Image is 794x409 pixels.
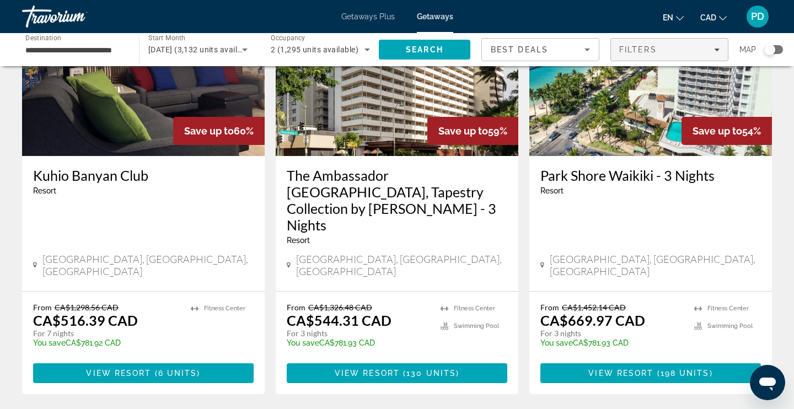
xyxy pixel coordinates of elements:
span: Filters [619,45,657,54]
a: Getaways [417,12,453,21]
span: Fitness Center [204,305,245,312]
span: Resort [287,236,310,245]
p: For 3 nights [287,329,430,338]
span: Resort [540,186,564,195]
span: Fitness Center [454,305,495,312]
span: From [33,303,52,312]
span: 130 units [406,369,456,378]
p: CA$781.93 CAD [540,338,683,347]
div: 60% [173,117,265,145]
p: CA$516.39 CAD [33,312,138,329]
div: 54% [682,117,772,145]
button: View Resort(130 units) [287,363,507,383]
span: You save [33,338,66,347]
span: [GEOGRAPHIC_DATA], [GEOGRAPHIC_DATA], [GEOGRAPHIC_DATA] [42,253,254,277]
a: The Ambassador [GEOGRAPHIC_DATA], Tapestry Collection by [PERSON_NAME] - 3 Nights [287,167,507,233]
a: Getaways Plus [341,12,395,21]
span: Swimming Pool [454,322,499,330]
span: View Resort [335,369,400,378]
span: Best Deals [491,45,548,54]
a: Park Shore Waikiki - 3 Nights [540,167,761,184]
span: [DATE] (3,132 units available) [148,45,255,54]
span: View Resort [86,369,151,378]
span: CA$1,326.48 CAD [308,303,372,312]
a: Travorium [22,2,132,31]
iframe: Bouton de lancement de la fenêtre de messagerie [750,365,785,400]
span: CA$1,298.56 CAD [55,303,119,312]
span: en [663,13,673,22]
button: Filters [610,38,728,61]
span: ( ) [400,369,459,378]
span: View Resort [588,369,653,378]
button: View Resort(198 units) [540,363,761,383]
button: Search [379,40,470,60]
p: CA$781.92 CAD [33,338,180,347]
button: User Menu [743,5,772,28]
button: Change language [663,9,684,25]
span: 6 units [158,369,197,378]
span: From [287,303,305,312]
span: Fitness Center [707,305,749,312]
p: CA$669.97 CAD [540,312,645,329]
span: [GEOGRAPHIC_DATA], [GEOGRAPHIC_DATA], [GEOGRAPHIC_DATA] [296,253,507,277]
span: You save [540,338,573,347]
span: PD [751,11,764,22]
span: Save up to [184,125,234,137]
input: Select destination [25,44,125,57]
p: For 3 nights [540,329,683,338]
span: ( ) [152,369,201,378]
span: 2 (1,295 units available) [271,45,358,54]
span: From [540,303,559,312]
button: Change currency [700,9,727,25]
a: Kuhio Banyan Club [33,167,254,184]
span: Map [739,42,756,57]
span: Destination [25,34,61,41]
span: Occupancy [271,34,305,42]
span: Swimming Pool [707,322,753,330]
span: CA$1,452.14 CAD [562,303,626,312]
span: [GEOGRAPHIC_DATA], [GEOGRAPHIC_DATA], [GEOGRAPHIC_DATA] [550,253,761,277]
p: For 7 nights [33,329,180,338]
span: Start Month [148,34,185,42]
span: 198 units [661,369,710,378]
span: You save [287,338,319,347]
span: Save up to [438,125,488,137]
span: Save up to [693,125,742,137]
span: Resort [33,186,56,195]
p: CA$544.31 CAD [287,312,391,329]
p: CA$781.93 CAD [287,338,430,347]
div: 59% [427,117,518,145]
span: Search [406,45,443,54]
button: View Resort(6 units) [33,363,254,383]
span: CAD [700,13,716,22]
span: ( ) [653,369,712,378]
mat-select: Sort by [491,43,590,56]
